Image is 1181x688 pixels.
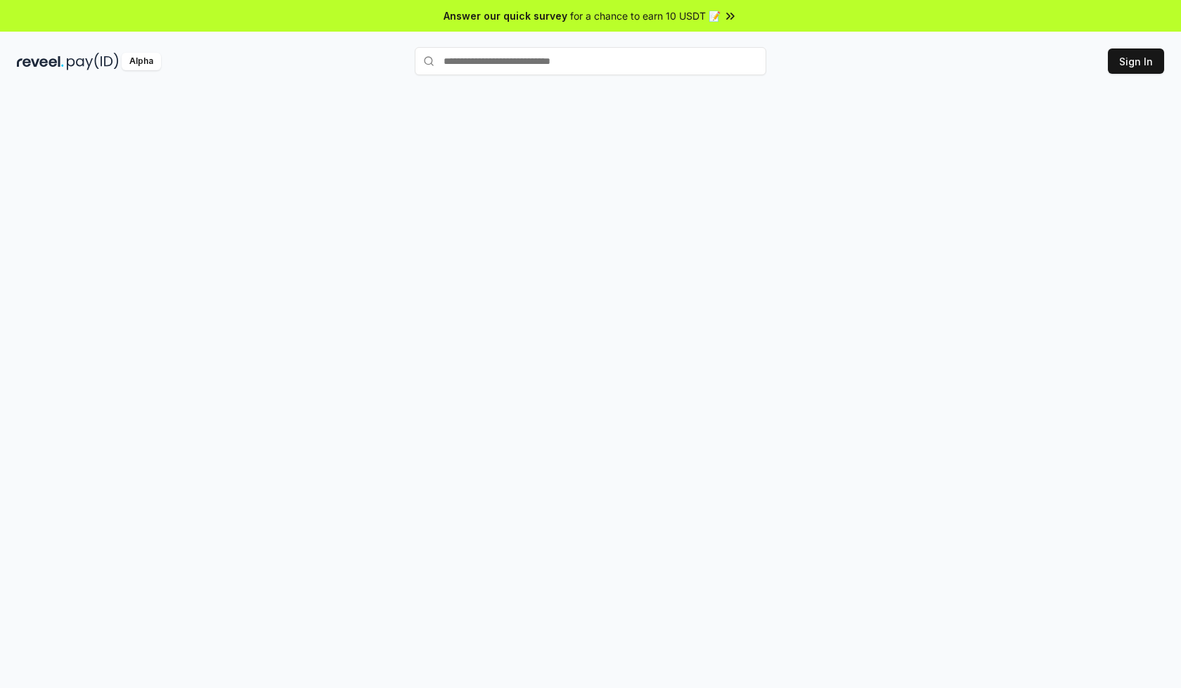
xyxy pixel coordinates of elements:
[1108,48,1164,74] button: Sign In
[17,53,64,70] img: reveel_dark
[570,8,721,23] span: for a chance to earn 10 USDT 📝
[67,53,119,70] img: pay_id
[122,53,161,70] div: Alpha
[444,8,567,23] span: Answer our quick survey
